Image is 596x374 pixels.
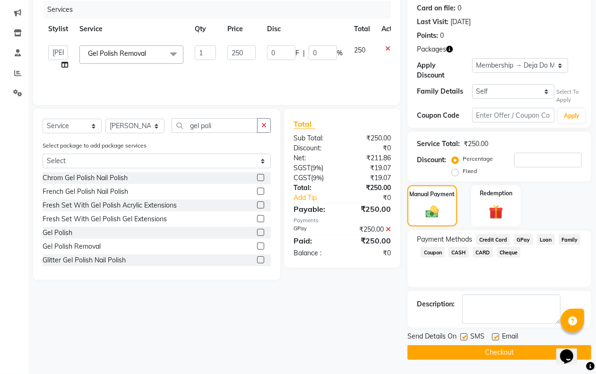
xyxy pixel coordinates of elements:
th: Service [74,18,189,40]
th: Disc [261,18,348,40]
div: ₹0 [342,248,398,258]
div: ₹0 [352,193,398,203]
iframe: chat widget [556,336,587,365]
div: ₹250.00 [464,139,488,149]
div: Balance : [286,248,342,258]
div: ₹250.00 [342,183,398,193]
a: x [146,49,150,58]
div: ₹250.00 [342,235,398,246]
div: Family Details [417,87,472,96]
div: ₹19.07 [342,173,398,183]
div: Discount: [417,155,446,165]
div: French Gel Polish Nail Polish [43,187,128,197]
div: Payable: [286,203,342,215]
div: Discount: [286,143,342,153]
div: ₹250.00 [342,203,398,215]
div: Description: [417,299,455,309]
div: ₹19.07 [342,163,398,173]
div: Gel Polish Removal [43,242,101,252]
div: Select To Apply [556,88,582,104]
span: Cheque [497,247,521,258]
span: Send Details On [407,331,457,343]
div: ( ) [286,173,342,183]
div: 0 [458,3,461,13]
div: Apply Discount [417,61,472,80]
span: Total [294,119,315,129]
span: Payment Methods [417,235,472,244]
div: ₹211.86 [342,153,398,163]
div: ₹250.00 [342,225,398,235]
button: Checkout [407,345,591,360]
input: Search or Scan [172,118,258,133]
span: 9% [313,174,322,182]
span: CGST [294,174,311,182]
span: 250 [354,46,365,54]
div: Last Visit: [417,17,449,27]
label: Select package to add package services [43,141,147,150]
span: CASH [449,247,469,258]
div: Coupon Code [417,111,472,121]
div: Services [43,1,398,18]
span: Email [502,331,518,343]
label: Fixed [463,167,477,175]
img: _cash.svg [422,204,443,219]
div: Payments [294,217,391,225]
img: _gift.svg [484,203,507,221]
th: Qty [189,18,222,40]
div: GPay [286,225,342,235]
span: Gel Polish Removal [88,49,146,58]
span: CARD [473,247,493,258]
div: Chrom Gel Polish Nail Polish [43,173,128,183]
label: Manual Payment [410,190,455,199]
div: Sub Total: [286,133,342,143]
span: GPay [514,234,533,245]
div: Total: [286,183,342,193]
span: | [303,48,305,58]
label: Redemption [480,189,512,198]
a: Add Tip [286,193,352,203]
div: Fresh Set With Gel Polish Gel Extensions [43,214,167,224]
span: Credit Card [476,234,510,245]
span: Packages [417,44,446,54]
th: Price [222,18,261,40]
span: F [295,48,299,58]
div: Card on file: [417,3,456,13]
div: ₹250.00 [342,133,398,143]
span: Coupon [421,247,445,258]
div: Service Total: [417,139,460,149]
th: Stylist [43,18,74,40]
div: Gel Polish [43,228,72,238]
div: Points: [417,31,438,41]
span: SMS [470,331,484,343]
div: Fresh Set With Gel Polish Acrylic Extensions [43,200,177,210]
div: ₹0 [342,143,398,153]
span: % [337,48,343,58]
button: Apply [558,109,585,123]
div: ( ) [286,163,342,173]
div: 0 [440,31,444,41]
div: [DATE] [450,17,471,27]
input: Enter Offer / Coupon Code [472,108,554,122]
div: Glitter Gel Polish Nail Polish [43,255,126,265]
div: Net: [286,153,342,163]
th: Action [376,18,407,40]
span: SGST [294,164,311,172]
div: Paid: [286,235,342,246]
span: Family [559,234,581,245]
label: Percentage [463,155,493,163]
th: Total [348,18,376,40]
span: Loan [537,234,555,245]
span: 9% [312,164,321,172]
